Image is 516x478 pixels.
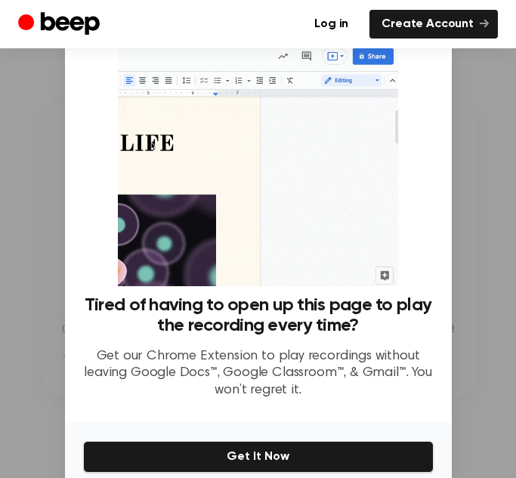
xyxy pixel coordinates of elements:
a: Create Account [369,10,498,39]
button: Get It Now [83,441,434,473]
a: Beep [18,10,104,39]
h3: Tired of having to open up this page to play the recording every time? [83,295,434,336]
p: Get our Chrome Extension to play recordings without leaving Google Docs™, Google Classroom™, & Gm... [83,348,434,399]
a: Log in [302,10,360,39]
img: Beep extension in action [118,42,398,286]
